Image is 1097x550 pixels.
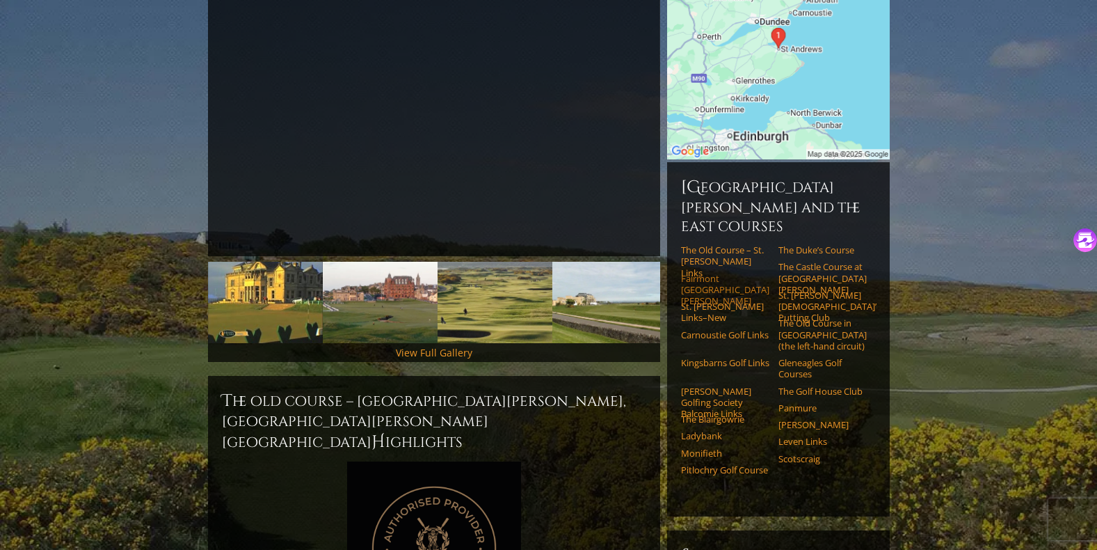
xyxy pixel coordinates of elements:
a: St. [PERSON_NAME] [DEMOGRAPHIC_DATA]’ Putting Club [778,290,867,324]
a: The Duke’s Course [778,244,867,256]
a: Fairmont [GEOGRAPHIC_DATA][PERSON_NAME] [681,273,769,307]
span: H [371,431,385,453]
a: The Old Course – St. [PERSON_NAME] Links [681,244,769,278]
a: Panmure [778,402,867,414]
a: The Castle Course at [GEOGRAPHIC_DATA][PERSON_NAME] [778,261,867,295]
a: Gleneagles Golf Courses [778,357,867,380]
a: Carnoustie Golf Links [681,329,769,340]
a: View Full Gallery [396,346,472,359]
h2: The Old Course – [GEOGRAPHIC_DATA][PERSON_NAME], [GEOGRAPHIC_DATA][PERSON_NAME] [GEOGRAPHIC_DATA]... [222,390,646,453]
a: Monifieth [681,448,769,459]
h6: [GEOGRAPHIC_DATA][PERSON_NAME] and the East Courses [681,176,876,236]
a: [PERSON_NAME] Golfing Society Balcomie Links [681,386,769,420]
a: The Golf House Club [778,386,867,397]
a: The Blairgowrie [681,414,769,425]
a: Scotscraig [778,453,867,464]
a: St. [PERSON_NAME] Links–New [681,301,769,324]
a: The Old Course in [GEOGRAPHIC_DATA] (the left-hand circuit) [778,317,867,352]
a: Leven Links [778,436,867,447]
a: Ladybank [681,430,769,441]
a: Kingsbarns Golf Links [681,357,769,368]
a: Pitlochry Golf Course [681,464,769,476]
a: [PERSON_NAME] [778,419,867,430]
